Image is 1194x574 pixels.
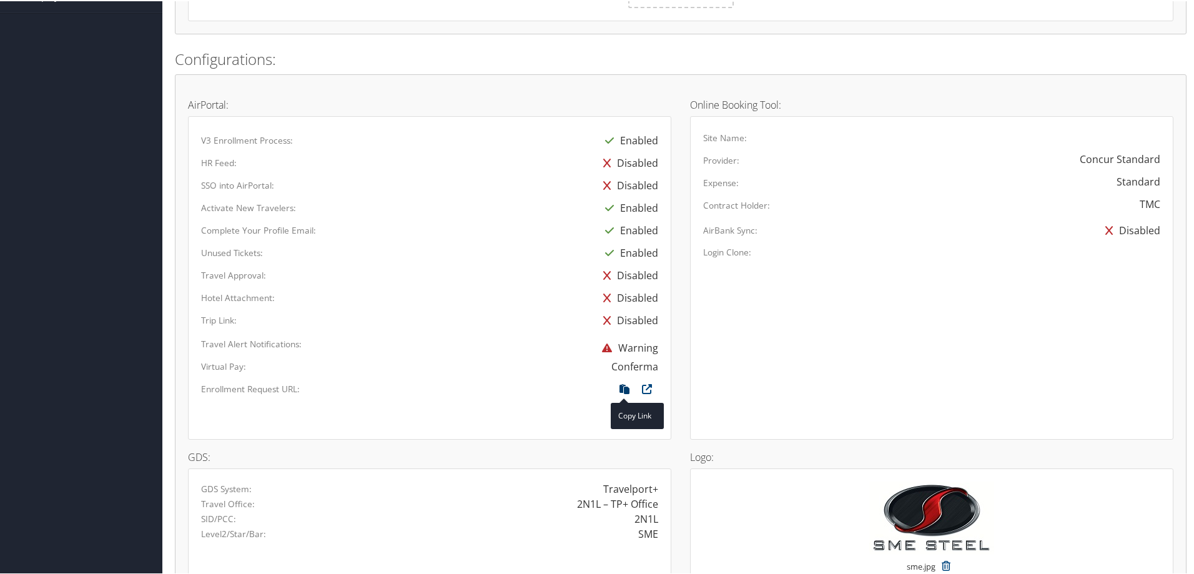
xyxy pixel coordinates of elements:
[201,156,237,168] label: HR Feed:
[1140,195,1160,210] div: TMC
[1099,218,1160,240] div: Disabled
[703,131,747,143] label: Site Name:
[638,525,658,540] div: SME
[690,99,1173,109] h4: Online Booking Tool:
[201,200,296,213] label: Activate New Travelers:
[611,358,658,373] div: Conferma
[703,153,739,166] label: Provider:
[703,198,770,210] label: Contract Holder:
[596,340,658,354] span: Warning
[597,285,658,308] div: Disabled
[201,382,300,394] label: Enrollment Request URL:
[201,482,252,494] label: GDS System:
[201,245,263,258] label: Unused Tickets:
[201,178,274,191] label: SSO into AirPortal:
[634,510,658,525] div: 2N1L
[201,223,316,235] label: Complete Your Profile Email:
[175,47,1187,69] h2: Configurations:
[188,99,671,109] h4: AirPortal:
[201,290,275,303] label: Hotel Attachment:
[597,308,658,330] div: Disabled
[201,359,246,372] label: Virtual Pay:
[599,128,658,151] div: Enabled
[201,268,266,280] label: Travel Approval:
[201,337,302,349] label: Travel Alert Notifications:
[201,133,293,146] label: V3 Enrollment Process:
[201,497,255,509] label: Travel Office:
[703,245,751,257] label: Login Clone:
[597,263,658,285] div: Disabled
[1117,173,1160,188] div: Standard
[603,480,658,495] div: Travelport+
[188,451,671,461] h4: GDS:
[599,195,658,218] div: Enabled
[869,480,994,553] img: sme.jpg
[201,527,266,539] label: Level2/Star/Bar:
[599,240,658,263] div: Enabled
[703,223,757,235] label: AirBank Sync:
[599,218,658,240] div: Enabled
[703,176,739,188] label: Expense:
[577,495,658,510] div: 2N1L – TP+ Office
[690,451,1173,461] h4: Logo:
[597,173,658,195] div: Disabled
[1080,151,1160,166] div: Concur Standard
[201,512,236,524] label: SID/PCC:
[201,313,237,325] label: Trip Link:
[597,151,658,173] div: Disabled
